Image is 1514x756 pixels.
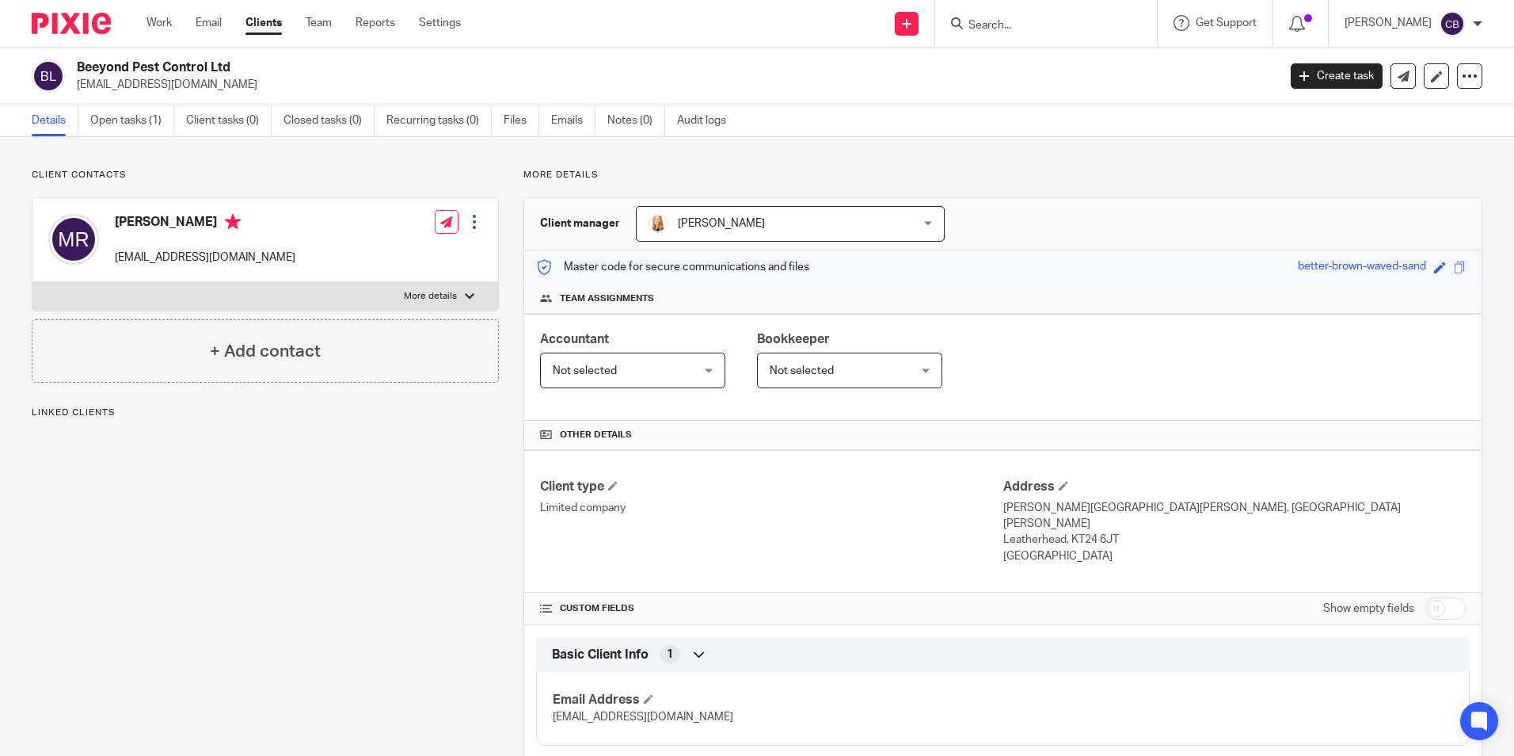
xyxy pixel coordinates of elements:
[419,15,461,31] a: Settings
[404,290,457,303] p: More details
[560,292,654,305] span: Team assignments
[553,365,617,376] span: Not selected
[32,59,65,93] img: svg%3E
[146,15,172,31] a: Work
[553,692,1002,708] h4: Email Address
[77,59,1029,76] h2: Beeyond Pest Control Ltd
[1003,479,1466,495] h4: Address
[77,77,1267,93] p: [EMAIL_ADDRESS][DOMAIN_NAME]
[551,105,595,136] a: Emails
[386,105,492,136] a: Recurring tasks (0)
[1298,258,1426,277] div: better-brown-waved-sand
[1323,601,1414,617] label: Show empty fields
[1440,11,1465,36] img: svg%3E
[32,13,111,34] img: Pixie
[770,365,834,376] span: Not selected
[677,105,738,136] a: Audit logs
[540,479,1002,495] h4: Client type
[607,105,665,136] a: Notes (0)
[678,218,765,229] span: [PERSON_NAME]
[115,250,295,265] p: [EMAIL_ADDRESS][DOMAIN_NAME]
[560,429,632,441] span: Other details
[90,105,174,136] a: Open tasks (1)
[356,15,395,31] a: Reports
[48,214,99,265] img: svg%3E
[245,15,282,31] a: Clients
[1003,500,1466,533] p: [PERSON_NAME][GEOGRAPHIC_DATA][PERSON_NAME], [GEOGRAPHIC_DATA][PERSON_NAME]
[540,333,609,346] span: Accountant
[1291,63,1383,89] a: Create task
[552,647,649,663] span: Basic Client Info
[196,15,222,31] a: Email
[210,339,321,364] h4: + Add contact
[540,500,1002,516] p: Limited company
[757,333,830,346] span: Bookkeeper
[306,15,332,31] a: Team
[540,216,620,231] h3: Client manager
[32,169,499,181] p: Client contacts
[553,712,733,723] span: [EMAIL_ADDRESS][DOMAIN_NAME]
[225,214,241,230] i: Primary
[283,105,375,136] a: Closed tasks (0)
[504,105,539,136] a: Files
[523,169,1482,181] p: More details
[32,407,499,419] p: Linked clients
[967,19,1109,33] input: Search
[32,105,78,136] a: Details
[115,214,295,234] h4: [PERSON_NAME]
[649,214,668,233] img: Headshot%20White%20Background.jpg
[536,259,809,275] p: Master code for secure communications and files
[1003,532,1466,548] p: Leatherhead, KT24 6JT
[540,602,1002,615] h4: CUSTOM FIELDS
[1003,548,1466,564] p: [GEOGRAPHIC_DATA]
[1196,17,1257,29] span: Get Support
[186,105,272,136] a: Client tasks (0)
[1345,15,1432,31] p: [PERSON_NAME]
[667,647,673,662] span: 1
